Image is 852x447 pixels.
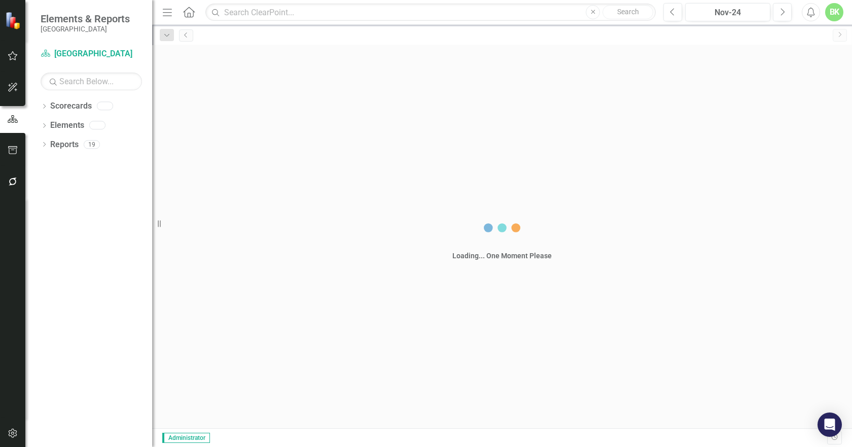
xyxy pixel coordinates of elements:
[689,7,767,19] div: Nov-24
[825,3,843,21] button: BK
[205,4,656,21] input: Search ClearPoint...
[50,120,84,131] a: Elements
[602,5,653,19] button: Search
[617,8,639,16] span: Search
[50,100,92,112] a: Scorecards
[5,11,23,29] img: ClearPoint Strategy
[452,251,552,261] div: Loading... One Moment Please
[162,433,210,443] span: Administrator
[84,140,100,149] div: 19
[685,3,770,21] button: Nov-24
[41,13,130,25] span: Elements & Reports
[50,139,79,151] a: Reports
[41,25,130,33] small: [GEOGRAPHIC_DATA]
[818,412,842,437] div: Open Intercom Messenger
[41,48,142,60] a: [GEOGRAPHIC_DATA]
[41,73,142,90] input: Search Below...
